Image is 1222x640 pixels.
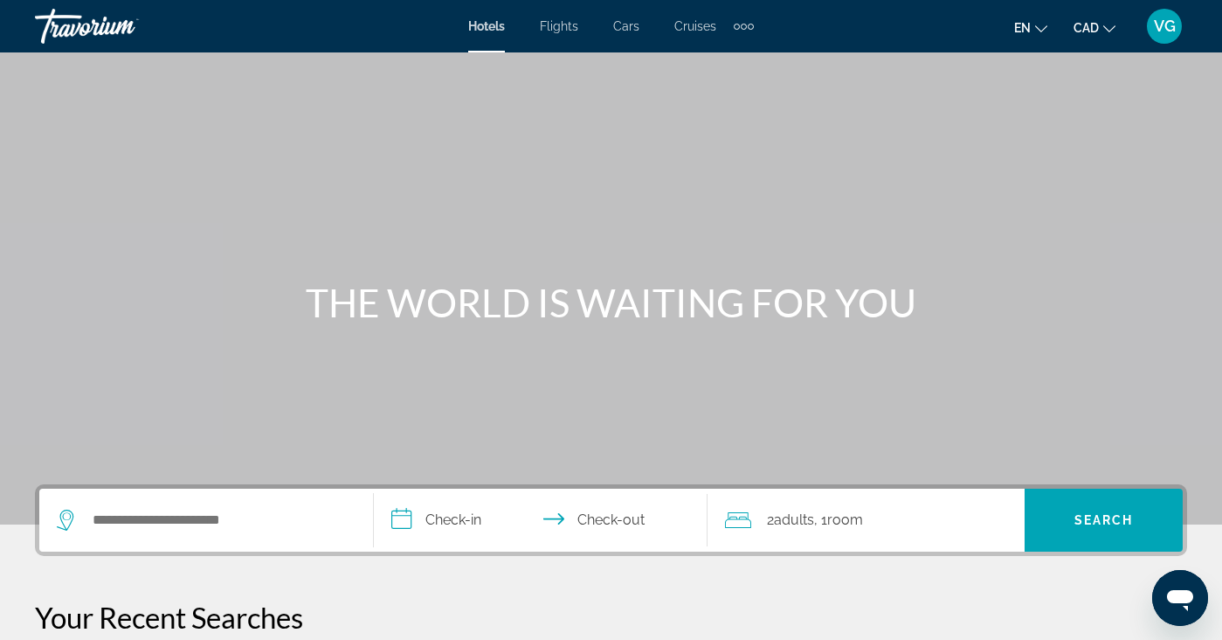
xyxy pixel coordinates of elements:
button: Search [1025,489,1183,552]
div: Search widget [39,489,1183,552]
iframe: Button to launch messaging window [1152,570,1208,626]
a: Hotels [468,19,505,33]
span: en [1014,21,1031,35]
a: Travorium [35,3,210,49]
span: CAD [1074,21,1099,35]
button: Check in and out dates [374,489,708,552]
a: Cruises [674,19,716,33]
p: Your Recent Searches [35,600,1187,635]
span: , 1 [814,508,863,532]
span: 2 [767,508,814,532]
span: VG [1154,17,1176,35]
span: Adults [774,511,814,528]
span: Room [827,511,863,528]
button: Travelers: 2 adults, 0 children [708,489,1025,552]
h1: THE WORLD IS WAITING FOR YOU [284,280,939,325]
button: Extra navigation items [734,12,754,40]
button: Change language [1014,15,1047,40]
button: User Menu [1142,8,1187,45]
span: Search [1074,513,1134,527]
a: Flights [540,19,578,33]
a: Cars [613,19,639,33]
button: Change currency [1074,15,1115,40]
